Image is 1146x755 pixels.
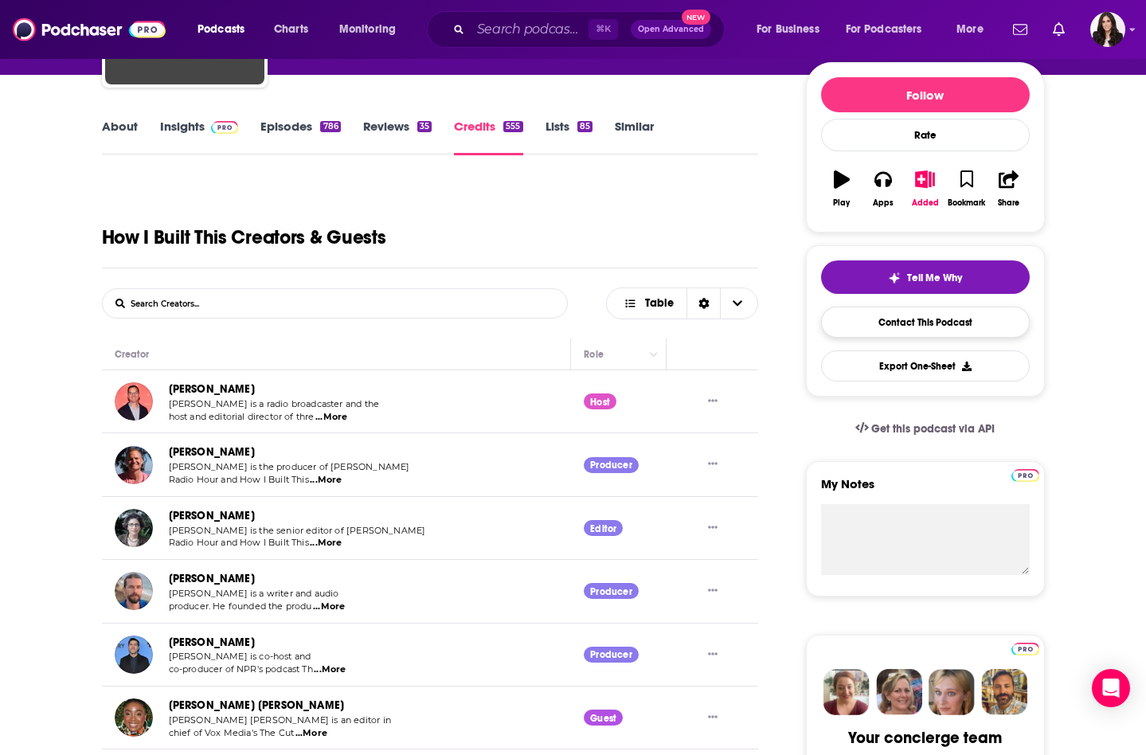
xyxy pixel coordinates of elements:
button: open menu [328,17,417,42]
img: Jeffrey Rogers [115,446,153,484]
img: Podchaser Pro [1011,643,1039,655]
img: Sydney Profile [823,669,870,715]
span: ...More [315,411,347,424]
img: Jon Profile [981,669,1027,715]
img: Jules Profile [929,669,975,715]
div: Producer [584,457,638,473]
span: [PERSON_NAME] is a radio broadcaster and the [169,398,380,409]
div: Producer [584,647,638,663]
div: Rate [821,119,1030,151]
span: For Podcasters [846,18,922,41]
button: Follow [821,77,1030,112]
span: producer. He founded the produ [169,600,312,612]
button: Share [988,160,1029,217]
button: open menu [945,17,1003,42]
a: About [102,119,138,155]
span: ...More [310,474,342,487]
button: Export One-Sheet [821,350,1030,381]
button: Choose View [606,288,759,319]
a: Similar [615,119,654,155]
span: Charts [274,18,308,41]
a: Contact This Podcast [821,307,1030,338]
button: Show More Button [702,583,724,600]
img: tell me why sparkle [888,272,901,284]
button: Apps [862,160,904,217]
a: [PERSON_NAME] [169,572,255,585]
span: [PERSON_NAME] is the producer of [PERSON_NAME] [169,461,410,472]
div: Share [998,198,1019,208]
button: Added [904,160,945,217]
img: Lindsay Peoples Wagner [115,698,153,737]
button: tell me why sparkleTell Me Why [821,260,1030,294]
span: ...More [314,663,346,676]
div: Role [584,345,606,364]
span: [PERSON_NAME] [PERSON_NAME] is an editor in [169,714,391,726]
div: Host [584,393,616,409]
div: Guest [584,710,623,726]
button: Open AdvancedNew [631,20,711,39]
div: Open Intercom Messenger [1092,669,1130,707]
span: chief of Vox Media's The Cut [169,727,295,738]
a: Show notifications dropdown [1046,16,1071,43]
span: Table [645,298,674,309]
span: ...More [310,537,342,550]
a: Reviews35 [363,119,432,155]
span: Monitoring [339,18,396,41]
span: co-producer of NPR's podcast Th [169,663,313,675]
div: 555 [503,121,522,132]
a: InsightsPodchaser Pro [160,119,239,155]
button: Show More Button [702,520,724,537]
img: User Profile [1090,12,1125,47]
a: Show notifications dropdown [1007,16,1034,43]
div: Your concierge team [848,728,1002,748]
span: New [682,10,710,25]
span: More [956,18,984,41]
button: Show More Button [702,710,724,726]
div: 85 [577,121,593,132]
img: Barbara Profile [876,669,922,715]
button: Play [821,160,862,217]
div: Bookmark [948,198,985,208]
button: Show More Button [702,456,724,473]
img: Podchaser Pro [211,121,239,134]
a: Podchaser - Follow, Share and Rate Podcasts [13,14,166,45]
div: Added [912,198,939,208]
a: [PERSON_NAME] [PERSON_NAME] [169,698,345,712]
a: Pro website [1011,640,1039,655]
button: open menu [835,17,945,42]
button: Show More Button [702,393,724,410]
img: Devan Schwartz [115,572,153,610]
div: 786 [320,121,340,132]
span: ⌘ K [589,19,618,40]
div: Editor [584,520,623,536]
div: Apps [873,198,894,208]
span: Radio Hour and How I Built This [169,474,309,485]
img: Podchaser Pro [1011,469,1039,482]
h1: How I Built This Creators & Guests [102,225,386,249]
a: Charts [264,17,318,42]
a: [PERSON_NAME] [169,382,255,396]
div: Search podcasts, credits, & more... [442,11,740,48]
a: Episodes786 [260,119,340,155]
div: Play [833,198,850,208]
button: open menu [745,17,839,42]
div: 35 [417,121,432,132]
a: [PERSON_NAME] [169,445,255,459]
span: [PERSON_NAME] is the senior editor of [PERSON_NAME] [169,525,426,536]
span: [PERSON_NAME] is co-host and [169,651,311,662]
a: Guy Raz [115,382,153,421]
button: open menu [186,17,265,42]
a: Get this podcast via API [843,409,1008,448]
div: Creator [115,345,150,364]
span: ...More [313,600,345,613]
span: For Business [757,18,819,41]
img: Neva Grant [115,509,153,547]
a: Pro website [1011,467,1039,482]
a: [PERSON_NAME] [169,636,255,649]
button: Column Actions [643,345,663,364]
span: [PERSON_NAME] is a writer and audio [169,588,339,599]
